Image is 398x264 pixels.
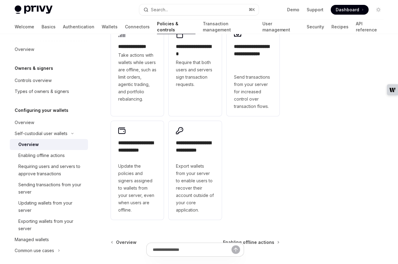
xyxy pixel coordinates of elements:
div: Updating wallets from your server [18,199,84,214]
button: Send message [232,245,240,254]
a: Security [307,20,324,34]
span: Require that both users and servers sign transaction requests. [176,59,214,88]
div: Requiring users and servers to approve transactions [18,163,84,177]
div: Sending transactions from your server [18,181,84,196]
a: Wallets [102,20,118,34]
a: Welcome [15,20,34,34]
a: User management [262,20,299,34]
a: Overview [10,117,88,128]
button: Toggle dark mode [374,5,383,15]
a: Overview [111,239,137,245]
a: Requiring users and servers to approve transactions [10,161,88,179]
a: Sending transactions from your server [10,179,88,198]
a: Connectors [125,20,150,34]
span: Dashboard [336,7,359,13]
a: Authentication [63,20,94,34]
span: ⌘ K [249,7,255,12]
a: Types of owners & signers [10,86,88,97]
span: Take actions with wallets while users are offline, such as limit orders, agentic trading, and por... [118,52,156,103]
a: Overview [10,139,88,150]
span: Update the policies and signers assigned to wallets from your server, even when users are offline. [118,162,156,214]
a: Recipes [331,20,349,34]
a: Updating wallets from your server [10,198,88,216]
div: Types of owners & signers [15,88,69,95]
a: Dashboard [331,5,369,15]
a: **** **** *****Take actions with wallets while users are offline, such as limit orders, agentic t... [111,25,164,116]
a: Controls overview [10,75,88,86]
a: Managed wallets [10,234,88,245]
div: Common use cases [15,247,54,254]
div: Search... [151,6,168,13]
a: Basics [42,20,56,34]
a: Policies & controls [157,20,195,34]
a: Enabling offline actions [223,239,279,245]
span: Enabling offline actions [223,239,274,245]
a: Transaction management [203,20,255,34]
h5: Configuring your wallets [15,107,68,114]
a: Enabling offline actions [10,150,88,161]
span: Overview [116,239,137,245]
div: Enabling offline actions [18,152,65,159]
button: Search...⌘K [139,4,259,15]
a: Support [307,7,323,13]
a: Demo [287,7,299,13]
div: Self-custodial user wallets [15,130,68,137]
a: API reference [356,20,383,34]
h5: Owners & signers [15,65,53,72]
span: Send transactions from your server for increased control over transaction flows. [234,73,272,110]
div: Overview [15,119,34,126]
div: Overview [18,141,39,148]
div: Overview [15,46,34,53]
div: Controls overview [15,77,52,84]
div: Managed wallets [15,236,49,243]
a: Exporting wallets from your server [10,216,88,234]
img: light logo [15,5,53,14]
div: Exporting wallets from your server [18,218,84,232]
a: Overview [10,44,88,55]
span: Export wallets from your server to enable users to recover their account outside of your core app... [176,162,214,214]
